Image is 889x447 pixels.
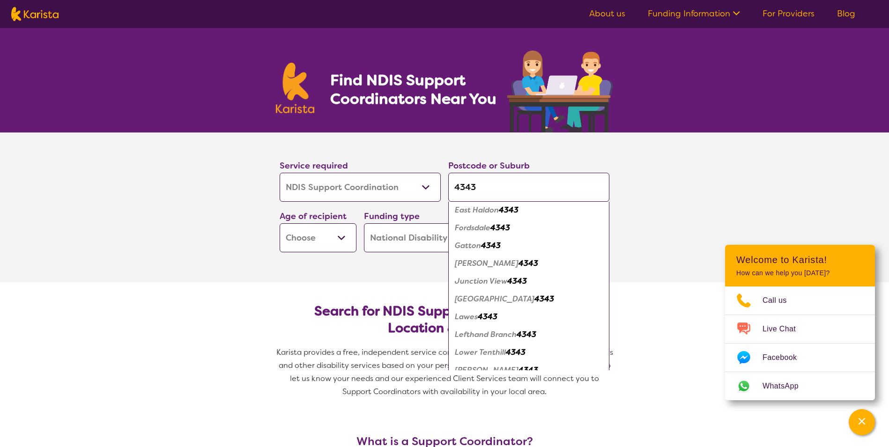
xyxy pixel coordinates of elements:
[519,365,538,375] em: 4343
[455,223,490,233] em: Fordsdale
[455,205,499,215] em: East Haldon
[330,71,504,108] h1: Find NDIS Support Coordinators Near You
[453,201,605,219] div: East Haldon 4343
[455,347,506,357] em: Lower Tenthill
[725,245,875,400] div: Channel Menu
[453,237,605,255] div: Gatton 4343
[364,211,420,222] label: Funding type
[517,330,536,339] em: 4343
[507,51,613,132] img: support-coordination
[849,409,875,435] button: Channel Menu
[448,160,530,171] label: Postcode or Suburb
[478,312,497,322] em: 4343
[453,361,605,379] div: Morton Vale 4343
[519,258,538,268] em: 4343
[276,63,314,113] img: Karista logo
[736,269,864,277] p: How can we help you [DATE]?
[763,322,807,336] span: Live Chat
[725,372,875,400] a: Web link opens in a new tab.
[455,276,507,286] em: Junction View
[534,294,554,304] em: 4343
[455,330,517,339] em: Lefthand Branch
[763,379,810,393] span: WhatsApp
[287,303,602,337] h2: Search for NDIS Support Coordinators by Location & Needs
[453,344,605,361] div: Lower Tenthill 4343
[589,8,625,19] a: About us
[276,347,615,396] span: Karista provides a free, independent service connecting you with NDIS Support Coordinators and ot...
[725,286,875,400] ul: Choose channel
[763,293,798,308] span: Call us
[837,8,855,19] a: Blog
[11,7,59,21] img: Karista logo
[448,173,609,202] input: Type
[481,241,501,250] em: 4343
[453,255,605,272] div: Ingoldsby 4343
[763,8,815,19] a: For Providers
[453,219,605,237] div: Fordsdale 4343
[455,312,478,322] em: Lawes
[506,347,526,357] em: 4343
[455,294,534,304] em: [GEOGRAPHIC_DATA]
[453,272,605,290] div: Junction View 4343
[280,211,347,222] label: Age of recipient
[455,365,519,375] em: [PERSON_NAME]
[648,8,740,19] a: Funding Information
[499,205,519,215] em: 4343
[455,241,481,250] em: Gatton
[453,290,605,308] div: Lake Clarendon 4343
[453,326,605,344] div: Lefthand Branch 4343
[280,160,348,171] label: Service required
[507,276,527,286] em: 4343
[453,308,605,326] div: Lawes 4343
[455,258,519,268] em: [PERSON_NAME]
[736,254,864,265] h2: Welcome to Karista!
[490,223,510,233] em: 4343
[763,351,808,365] span: Facebook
